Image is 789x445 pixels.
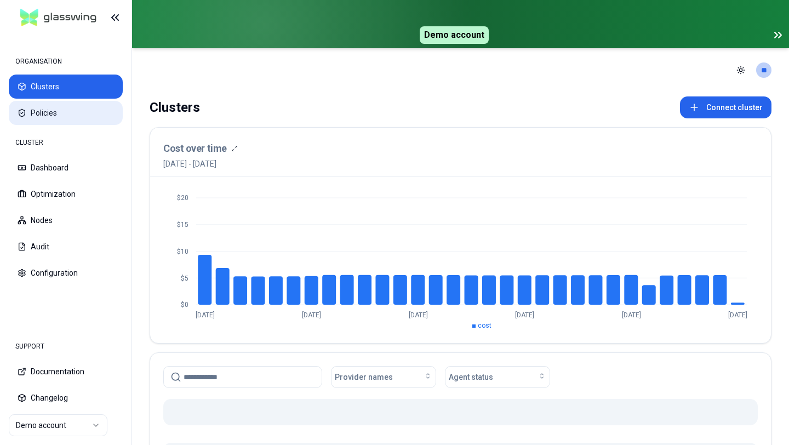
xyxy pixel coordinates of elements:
div: CLUSTER [9,132,123,153]
div: SUPPORT [9,335,123,357]
div: Clusters [150,96,200,118]
button: Agent status [445,366,550,388]
button: Changelog [9,386,123,410]
tspan: $5 [181,275,188,282]
tspan: [DATE] [515,311,534,319]
tspan: $15 [177,221,188,229]
button: Connect cluster [680,96,771,118]
button: Provider names [331,366,436,388]
button: Documentation [9,360,123,384]
button: Nodes [9,208,123,232]
tspan: [DATE] [302,311,321,319]
button: Audit [9,235,123,259]
span: Agent status [449,372,493,383]
img: GlassWing [16,5,101,31]
tspan: $0 [181,301,188,309]
button: Optimization [9,182,123,206]
span: cost [478,322,491,329]
button: Configuration [9,261,123,285]
tspan: [DATE] [728,311,747,319]
tspan: $10 [177,248,188,255]
span: Demo account [420,26,489,44]
tspan: [DATE] [196,311,215,319]
tspan: [DATE] [409,311,428,319]
tspan: $20 [177,194,188,202]
button: Dashboard [9,156,123,180]
h3: Cost over time [163,141,227,156]
span: Provider names [335,372,393,383]
div: ORGANISATION [9,50,123,72]
span: [DATE] - [DATE] [163,158,238,169]
tspan: [DATE] [622,311,641,319]
button: Policies [9,101,123,125]
button: Clusters [9,75,123,99]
